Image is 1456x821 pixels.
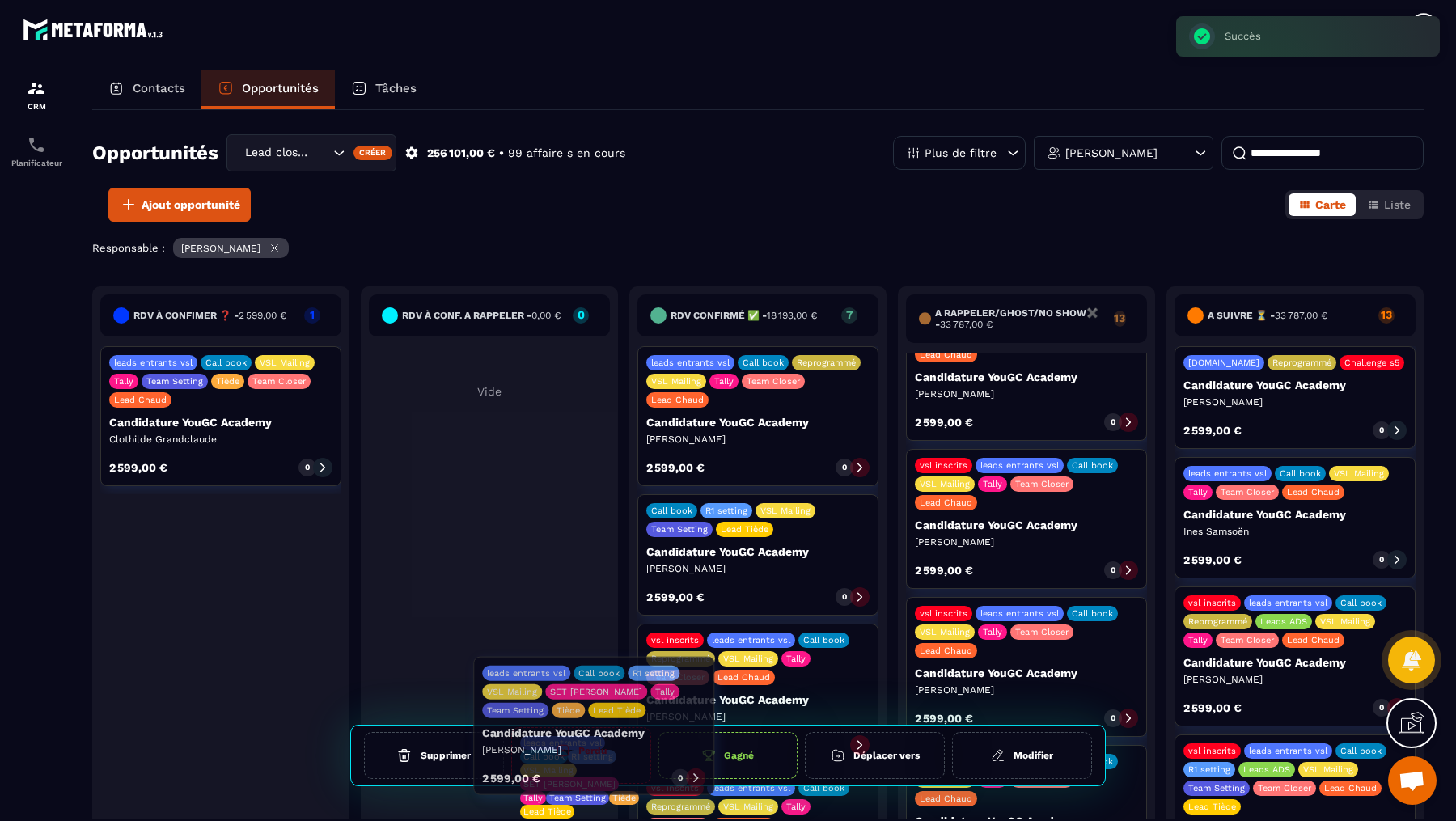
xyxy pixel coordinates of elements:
p: Call book [1072,608,1113,619]
span: Carte [1315,198,1346,211]
p: Call book [1280,468,1321,479]
span: 2 599,00 € [239,310,286,321]
p: Contacts [133,81,185,95]
p: 0 [1379,702,1384,713]
p: 2 599,00 € [1183,425,1242,436]
p: Reprogrammé [1188,616,1247,627]
h6: A SUIVRE ⏳ - [1208,310,1327,321]
img: cup-gr.aac5f536.svg [701,748,716,763]
p: vsl inscrits [920,460,967,471]
p: Lead Chaud [1287,487,1340,497]
p: leads entrants vsl [712,635,790,645]
p: Lead Tiède [721,524,768,535]
p: 13 [1114,312,1126,324]
button: Ajout opportunité [108,188,251,222]
p: Lead Chaud [920,497,972,508]
span: 0,00 € [531,310,561,321]
p: 0 [1111,565,1115,576]
p: [PERSON_NAME] [1065,147,1158,159]
p: 0 [573,309,589,320]
p: Candidature YouGC Academy [646,545,870,558]
p: 13 [1378,309,1395,320]
p: [PERSON_NAME] [646,710,870,723]
h6: Modifier [1014,750,1053,761]
p: Responsable : [92,242,165,254]
p: Candidature YouGC Academy [646,416,870,429]
p: 0 [1111,713,1115,724]
p: 2 599,00 € [646,462,705,473]
p: Candidature YouGC Academy [915,667,1138,679]
p: Candidature YouGC Academy [109,416,332,429]
p: Planificateur [4,159,69,167]
div: Créer [353,146,393,160]
p: leads entrants vsl [1249,598,1327,608]
p: Clothilde Grandclaude [109,433,332,446]
span: Ajout opportunité [142,197,240,213]
p: vsl inscrits [1188,598,1236,608]
p: VSL Mailing [920,627,970,637]
p: VSL Mailing [651,376,701,387]
p: Tiède [216,376,239,387]
p: VSL Mailing [723,654,773,664]
button: Liste [1357,193,1420,216]
p: Reprogrammé [651,802,710,812]
p: Lead Chaud [1287,635,1340,645]
p: Call book [743,358,784,368]
p: vsl inscrits [651,783,699,793]
p: • [499,146,504,161]
p: Tally [523,793,543,803]
button: Carte [1289,193,1356,216]
p: Team Setting [1188,783,1245,793]
p: vsl inscrits [651,635,699,645]
p: Lead Chaud [1324,783,1377,793]
a: schedulerschedulerPlanificateur [4,123,69,180]
img: formation [27,78,46,98]
p: Tally [1188,635,1208,645]
p: Team Closer [651,672,705,683]
h6: RDV à conf. A RAPPELER - [402,310,561,321]
p: VSL Mailing [260,358,310,368]
span: 33 787,00 € [1275,310,1327,321]
p: Reprogrammé [797,358,856,368]
p: 99 affaire s en cours [508,146,625,161]
p: Team Closer [252,376,306,387]
p: 1 [304,309,320,320]
p: Team Closer [1221,635,1274,645]
p: Call book [1340,598,1382,608]
p: Lead Chaud [651,395,704,405]
p: 0 [305,462,310,473]
h2: Opportunités [92,137,218,169]
p: [PERSON_NAME] [915,387,1138,400]
p: Ines Samsoën [1183,525,1407,538]
p: Candidature YouGC Academy [915,370,1138,383]
p: VSL Mailing [920,479,970,489]
p: [PERSON_NAME] [915,683,1138,696]
p: [PERSON_NAME] [181,243,260,254]
h6: Déplacer vers [853,750,920,761]
h6: Gagné [724,750,754,761]
p: Tally [786,802,806,812]
p: Tally [1188,487,1208,497]
p: R1 setting [705,506,747,516]
p: Challenge s5 [1344,358,1399,368]
p: Call book [1072,460,1113,471]
p: [PERSON_NAME] [1183,396,1407,408]
div: Ouvrir le chat [1388,756,1437,805]
p: Lead Tiède [523,806,571,817]
p: Tally [714,376,734,387]
p: [PERSON_NAME] [1183,673,1407,686]
p: [DOMAIN_NAME] [1188,358,1259,368]
p: CRM [4,102,69,111]
p: Team Setting [651,524,708,535]
span: 33 787,00 € [940,319,993,330]
p: 2 599,00 € [1183,702,1242,713]
a: Opportunités [201,70,335,109]
p: 0 [1379,425,1384,436]
p: Lead Chaud [114,395,167,405]
p: 0 [842,591,847,603]
p: 0 [1379,554,1384,565]
p: vsl inscrits [920,608,967,619]
p: leads entrants vsl [980,460,1059,471]
p: VSL Mailing [760,506,811,516]
h6: RDV à confimer ❓ - [133,310,286,321]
